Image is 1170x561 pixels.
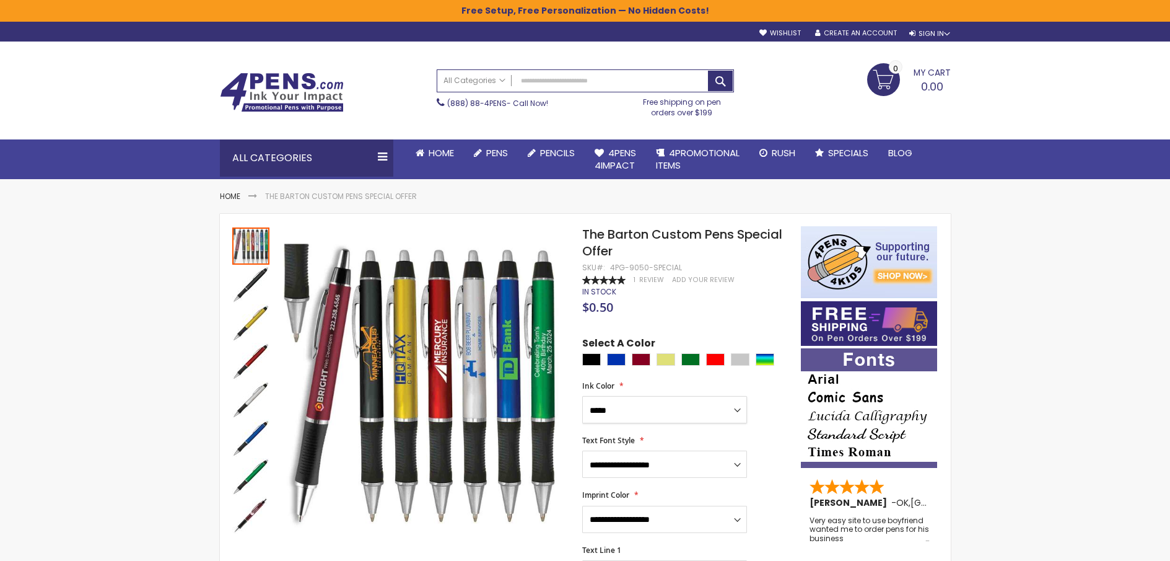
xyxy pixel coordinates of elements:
[656,146,740,172] span: 4PROMOTIONAL ITEMS
[582,276,626,285] div: 100%
[585,139,646,180] a: 4Pens4impact
[447,98,507,108] a: (888) 88-4PENS
[756,353,774,366] div: Assorted
[810,497,891,509] span: [PERSON_NAME]
[893,63,898,74] span: 0
[749,139,805,167] a: Rush
[582,381,614,391] span: Ink Color
[805,139,878,167] a: Specials
[464,139,518,167] a: Pens
[220,191,240,201] a: Home
[706,353,725,366] div: Red
[657,353,675,366] div: Gold
[232,303,271,342] div: The Barton Custom Pens Special Offer
[220,139,393,177] div: All Categories
[639,275,664,285] span: Review
[582,337,655,353] span: Select A Color
[232,458,269,495] img: The Barton Custom Pens Special Offer
[909,29,950,38] div: Sign In
[607,353,626,366] div: Blue
[518,139,585,167] a: Pencils
[437,70,512,91] a: All Categories
[232,266,269,303] img: The Barton Custom Pens Special Offer
[232,497,269,534] img: The Barton Custom Pens Special Offer
[610,263,682,273] div: 4PG-9050-SPECIAL
[582,299,613,316] span: $0.50
[681,353,700,366] div: Green
[759,29,801,38] a: Wishlist
[232,457,271,495] div: The Barton Custom Pens Special Offer
[540,146,575,159] span: Pencils
[232,380,271,418] div: The Barton Custom Pens Special Offer
[646,139,749,180] a: 4PROMOTIONALITEMS
[486,146,508,159] span: Pens
[801,348,937,468] img: font-personalization-examples
[630,92,734,117] div: Free shipping on pen orders over $199
[910,497,1002,509] span: [GEOGRAPHIC_DATA]
[220,73,344,112] img: 4Pens Custom Pens and Promotional Products
[232,304,269,342] img: The Barton Custom Pens Special Offer
[634,275,666,285] a: 1 Review
[232,226,271,265] div: The Barton Custom Pens Special Offer
[801,301,937,346] img: Free shipping on orders over $199
[429,146,454,159] span: Home
[582,545,621,555] span: Text Line 1
[232,495,269,534] div: The Barton Custom Pens Special Offer
[731,353,749,366] div: Silver
[232,418,271,457] div: The Barton Custom Pens Special Offer
[888,146,912,159] span: Blog
[632,353,650,366] div: Burgundy
[232,342,271,380] div: The Barton Custom Pens Special Offer
[582,435,635,446] span: Text Font Style
[672,275,735,285] a: Add Your Review
[232,381,269,418] img: The Barton Custom Pens Special Offer
[828,146,868,159] span: Specials
[582,226,782,260] span: The Barton Custom Pens Special Offer
[582,286,616,297] span: In stock
[283,244,566,528] img: The Barton Custom Pens Special Offer
[582,287,616,297] div: Availability
[447,98,548,108] span: - Call Now!
[443,76,505,86] span: All Categories
[232,420,269,457] img: The Barton Custom Pens Special Offer
[406,139,464,167] a: Home
[582,353,601,366] div: Black
[232,343,269,380] img: The Barton Custom Pens Special Offer
[772,146,795,159] span: Rush
[921,79,943,94] span: 0.00
[265,192,417,201] li: The Barton Custom Pens Special Offer
[896,497,909,509] span: OK
[815,29,897,38] a: Create an Account
[801,226,937,298] img: 4pens 4 kids
[595,146,636,172] span: 4Pens 4impact
[582,490,629,500] span: Imprint Color
[634,275,635,285] span: 1
[891,497,1002,509] span: - ,
[810,516,930,543] div: Very easy site to use boyfriend wanted me to order pens for his business
[232,265,271,303] div: The Barton Custom Pens Special Offer
[582,262,605,273] strong: SKU
[867,63,951,94] a: 0.00 0
[878,139,922,167] a: Blog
